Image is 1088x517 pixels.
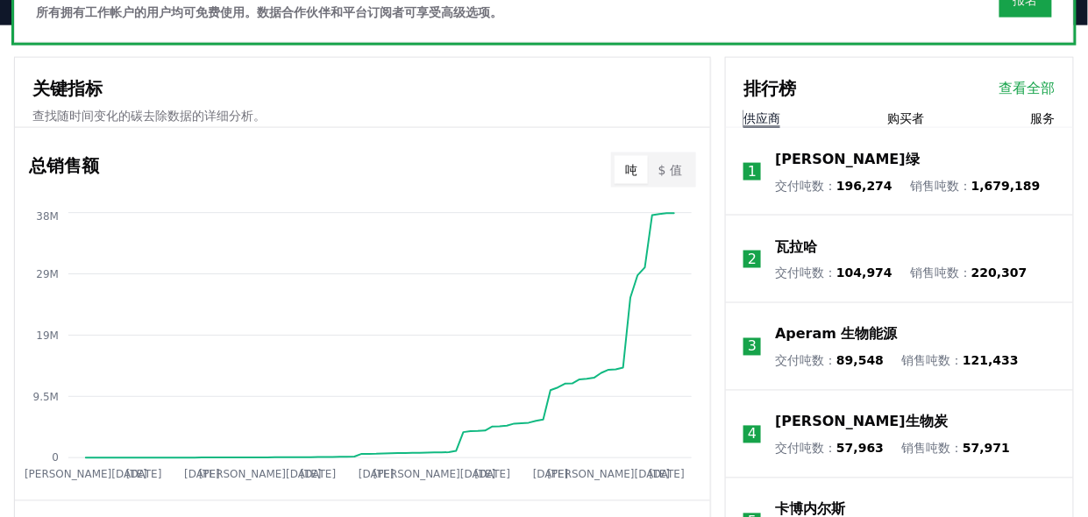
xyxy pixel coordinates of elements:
[775,326,898,343] font: Aperam 生物能源
[33,391,59,403] tspan: 9.5M
[775,266,824,280] font: 交付吨数
[824,442,836,456] font: ：
[126,468,161,480] tspan: [DATE]
[775,414,948,430] font: [PERSON_NAME]生物炭
[824,354,836,368] font: ：
[836,266,892,280] font: 104,974
[836,354,884,368] font: 89,548
[775,237,817,258] a: 瓦拉哈
[775,354,824,368] font: 交付吨数
[199,468,322,480] tspan: [PERSON_NAME][DATE]
[359,468,394,480] tspan: [DATE]
[910,266,959,280] font: 销售吨数
[959,179,971,193] font: ：
[963,354,1019,368] font: 121,433
[301,468,336,480] tspan: [DATE]
[748,251,757,267] font: 2
[971,179,1041,193] font: 1,679,189
[533,468,568,480] tspan: [DATE]
[36,5,502,19] font: 所有拥有工作帐户的用户均可免费使用。数据合作伙伴和平台订阅者可享受高级选项。
[775,151,920,167] font: [PERSON_NAME]绿
[32,78,103,99] font: 关键指标
[775,238,817,255] font: 瓦拉哈
[743,111,780,125] font: 供应商
[950,442,963,456] font: ：
[775,149,920,170] a: [PERSON_NAME]绿
[184,468,219,480] tspan: [DATE]
[29,155,99,176] font: 总销售额
[36,210,59,223] tspan: 38M
[748,338,757,355] font: 3
[373,468,496,480] tspan: [PERSON_NAME][DATE]
[775,412,948,433] a: [PERSON_NAME]生物炭
[743,78,796,99] font: 排行榜
[32,109,266,123] font: 查找随时间变化的碳去除数据的详细分析。
[775,324,898,345] a: Aperam 生物能源
[25,468,147,480] tspan: [PERSON_NAME][DATE]
[52,452,59,464] tspan: 0
[950,354,963,368] font: ：
[887,111,924,125] font: 购买者
[1031,111,1056,125] font: 服务
[836,442,884,456] font: 57,963
[959,266,971,280] font: ：
[999,80,1056,96] font: 查看全部
[475,468,510,480] tspan: [DATE]
[625,163,637,177] font: 吨
[901,442,950,456] font: 销售吨数
[836,179,892,193] font: 196,274
[748,163,757,180] font: 1
[548,468,671,480] tspan: [PERSON_NAME][DATE]
[775,442,824,456] font: 交付吨数
[971,266,1028,280] font: 220,307
[775,179,824,193] font: 交付吨数
[999,78,1056,99] a: 查看全部
[36,268,59,280] tspan: 29M
[748,426,757,443] font: 4
[963,442,1010,456] font: 57,971
[901,354,950,368] font: 销售吨数
[658,163,682,177] font: $ 值
[650,468,685,480] tspan: [DATE]
[824,179,836,193] font: ：
[36,329,59,342] tspan: 19M
[910,179,959,193] font: 销售吨数
[824,266,836,280] font: ：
